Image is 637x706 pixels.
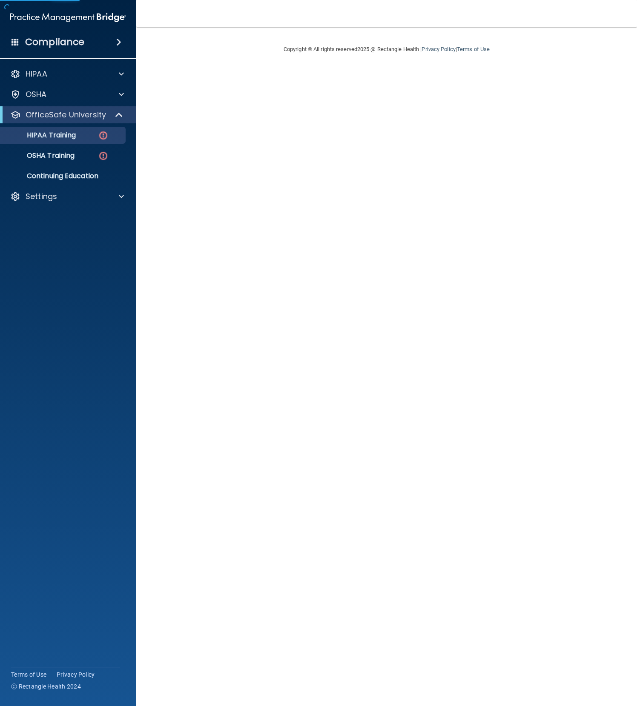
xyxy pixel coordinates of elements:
[10,110,123,120] a: OfficeSafe University
[6,172,122,180] p: Continuing Education
[422,46,455,52] a: Privacy Policy
[26,191,57,202] p: Settings
[26,69,47,79] p: HIPAA
[11,670,46,679] a: Terms of Use
[10,69,124,79] a: HIPAA
[10,9,126,26] img: PMB logo
[57,670,95,679] a: Privacy Policy
[10,191,124,202] a: Settings
[98,151,109,161] img: danger-circle.6113f641.png
[26,110,106,120] p: OfficeSafe University
[26,89,47,100] p: OSHA
[6,131,76,139] p: HIPAA Training
[10,89,124,100] a: OSHA
[98,130,109,141] img: danger-circle.6113f641.png
[457,46,490,52] a: Terms of Use
[6,151,75,160] p: OSHA Training
[25,36,84,48] h4: Compliance
[231,36,542,63] div: Copyright © All rights reserved 2025 @ Rectangle Health | |
[11,682,81,691] span: Ⓒ Rectangle Health 2024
